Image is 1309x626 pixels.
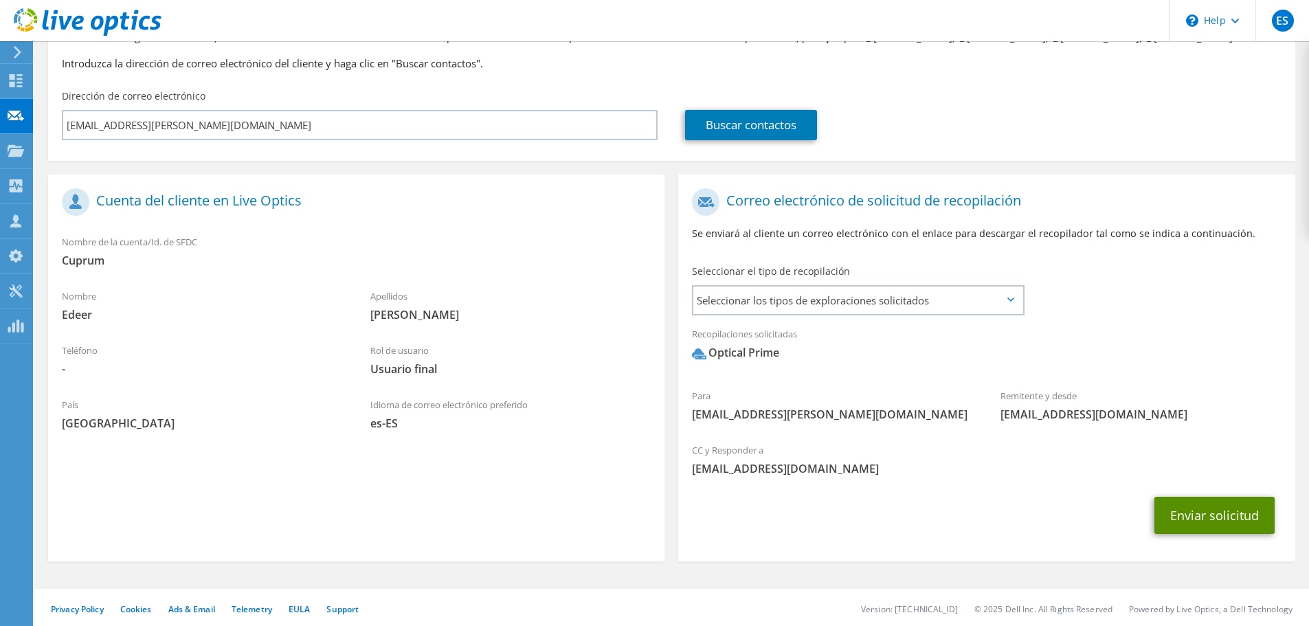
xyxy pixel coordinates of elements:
[326,603,359,615] a: Support
[987,381,1295,429] div: Remitente y desde
[62,188,644,216] h1: Cuenta del cliente en Live Optics
[370,416,651,431] span: es-ES
[120,603,152,615] a: Cookies
[1186,14,1198,27] svg: \n
[48,390,357,438] div: País
[1000,407,1282,422] span: [EMAIL_ADDRESS][DOMAIN_NAME]
[48,227,664,275] div: Nombre de la cuenta/Id. de SFDC
[62,361,343,377] span: -
[1154,497,1275,534] button: Enviar solicitud
[357,390,665,438] div: Idioma de correo electrónico preferido
[357,282,665,329] div: Apellidos
[48,282,357,329] div: Nombre
[289,603,310,615] a: EULA
[685,110,817,140] a: Buscar contactos
[62,89,205,103] label: Dirección de correo electrónico
[232,603,272,615] a: Telemetry
[693,287,1022,314] span: Seleccionar los tipos de exploraciones solicitados
[51,603,104,615] a: Privacy Policy
[62,416,343,431] span: [GEOGRAPHIC_DATA]
[370,361,651,377] span: Usuario final
[62,56,1282,71] h3: Introduzca la dirección de correo electrónico del cliente y haga clic en "Buscar contactos".
[48,336,357,383] div: Teléfono
[678,381,987,429] div: Para
[62,307,343,322] span: Edeer
[861,603,958,615] li: Version: [TECHNICAL_ID]
[692,461,1281,476] span: [EMAIL_ADDRESS][DOMAIN_NAME]
[974,603,1112,615] li: © 2025 Dell Inc. All Rights Reserved
[678,320,1295,375] div: Recopilaciones solicitadas
[692,226,1281,241] p: Se enviará al cliente un correo electrónico con el enlace para descargar el recopilador tal como ...
[692,407,973,422] span: [EMAIL_ADDRESS][PERSON_NAME][DOMAIN_NAME]
[1272,10,1294,32] span: ES
[168,603,215,615] a: Ads & Email
[692,188,1274,216] h1: Correo electrónico de solicitud de recopilación
[1129,603,1293,615] li: Powered by Live Optics, a Dell Technology
[370,307,651,322] span: [PERSON_NAME]
[692,265,850,278] label: Seleccionar el tipo de recopilación
[692,345,779,361] div: Optical Prime
[678,436,1295,483] div: CC y Responder a
[357,336,665,383] div: Rol de usuario
[62,253,651,268] span: Cuprum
